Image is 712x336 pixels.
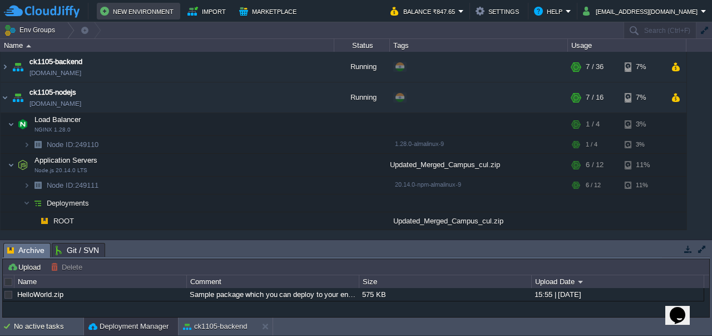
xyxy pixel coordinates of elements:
[568,39,686,52] div: Usage
[586,113,600,135] div: 1 / 4
[37,212,52,230] img: AMDAwAAAACH5BAEAAAAALAAAAAABAAEAAAICRAEAOw==
[359,288,531,301] div: 575 KB
[583,4,701,18] button: [EMAIL_ADDRESS][DOMAIN_NAME]
[665,291,701,325] iframe: chat widget
[33,115,82,124] span: Load Balancer
[476,4,522,18] button: Settings
[52,216,76,226] a: ROOT
[47,140,75,149] span: Node ID:
[390,154,568,176] div: Updated_Merged_Campus_cul.zip
[586,52,604,82] div: 7 / 36
[51,262,86,272] button: Delete
[625,136,661,153] div: 3%
[33,155,99,165] span: Application Servers
[187,4,229,18] button: Import
[46,181,100,190] a: Node ID:249111
[532,288,703,301] div: 15:55 | [DATE]
[26,45,31,47] img: AMDAwAAAACH5BAEAAAAALAAAAAABAAEAAAICRAEAOw==
[625,52,661,82] div: 7%
[56,244,99,257] span: Git / SVN
[34,167,87,174] span: Node.js 20.14.0 LTS
[534,4,566,18] button: Help
[625,113,661,135] div: 3%
[625,177,661,194] div: 11%
[100,4,177,18] button: New Environment
[586,154,604,176] div: 6 / 12
[30,212,37,230] img: AMDAwAAAACH5BAEAAAAALAAAAAABAAEAAAICRAEAOw==
[46,140,100,149] span: 249110
[15,113,31,135] img: AMDAwAAAACH5BAEAAAAALAAAAAABAAEAAAICRAEAOw==
[29,87,76,98] a: ck1105-nodejs
[46,140,100,149] a: Node ID:249110
[625,154,661,176] div: 11%
[23,136,30,153] img: AMDAwAAAACH5BAEAAAAALAAAAAABAAEAAAICRAEAOw==
[334,52,390,82] div: Running
[8,113,14,135] img: AMDAwAAAACH5BAEAAAAALAAAAAABAAEAAAICRAEAOw==
[239,4,300,18] button: Marketplace
[187,275,359,288] div: Comment
[7,262,44,272] button: Upload
[334,82,390,113] div: Running
[1,82,9,113] img: AMDAwAAAACH5BAEAAAAALAAAAAABAAEAAAICRAEAOw==
[15,154,31,176] img: AMDAwAAAACH5BAEAAAAALAAAAAABAAEAAAICRAEAOw==
[586,82,604,113] div: 7 / 16
[187,288,358,301] div: Sample package which you can deploy to your environment. Feel free to delete and upload a package...
[30,136,46,153] img: AMDAwAAAACH5BAEAAAAALAAAAAABAAEAAAICRAEAOw==
[586,136,597,153] div: 1 / 4
[33,156,99,164] a: Application ServersNode.js 20.14.0 LTS
[390,212,568,230] div: Updated_Merged_Campus_cul.zip
[29,56,82,67] a: ck1105-backend
[30,177,46,194] img: AMDAwAAAACH5BAEAAAAALAAAAAABAAEAAAICRAEAOw==
[10,52,26,82] img: AMDAwAAAACH5BAEAAAAALAAAAAABAAEAAAICRAEAOw==
[390,39,567,52] div: Tags
[47,181,75,189] span: Node ID:
[23,194,30,212] img: AMDAwAAAACH5BAEAAAAALAAAAAABAAEAAAICRAEAOw==
[23,177,30,194] img: AMDAwAAAACH5BAEAAAAALAAAAAABAAEAAAICRAEAOw==
[88,321,169,332] button: Deployment Manager
[625,82,661,113] div: 7%
[30,194,46,212] img: AMDAwAAAACH5BAEAAAAALAAAAAABAAEAAAICRAEAOw==
[14,318,83,335] div: No active tasks
[8,154,14,176] img: AMDAwAAAACH5BAEAAAAALAAAAAABAAEAAAICRAEAOw==
[46,181,100,190] span: 249111
[1,52,9,82] img: AMDAwAAAACH5BAEAAAAALAAAAAABAAEAAAICRAEAOw==
[33,115,82,124] a: Load BalancerNGINX 1.28.0
[17,290,63,299] a: HelloWorld.zip
[532,275,704,288] div: Upload Date
[46,198,91,208] a: Deployments
[1,39,334,52] div: Name
[7,244,44,257] span: Archive
[183,321,247,332] button: ck1105-backend
[395,181,461,188] span: 20.14.0-npm-almalinux-9
[4,4,80,18] img: CloudJiffy
[34,126,71,133] span: NGINX 1.28.0
[29,98,81,109] a: [DOMAIN_NAME]
[10,82,26,113] img: AMDAwAAAACH5BAEAAAAALAAAAAABAAEAAAICRAEAOw==
[335,39,389,52] div: Status
[4,22,59,38] button: Env Groups
[390,4,458,18] button: Balance ₹847.65
[29,67,81,79] a: [DOMAIN_NAME]
[360,275,531,288] div: Size
[395,140,444,147] span: 1.28.0-almalinux-9
[15,275,186,288] div: Name
[586,177,601,194] div: 6 / 12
